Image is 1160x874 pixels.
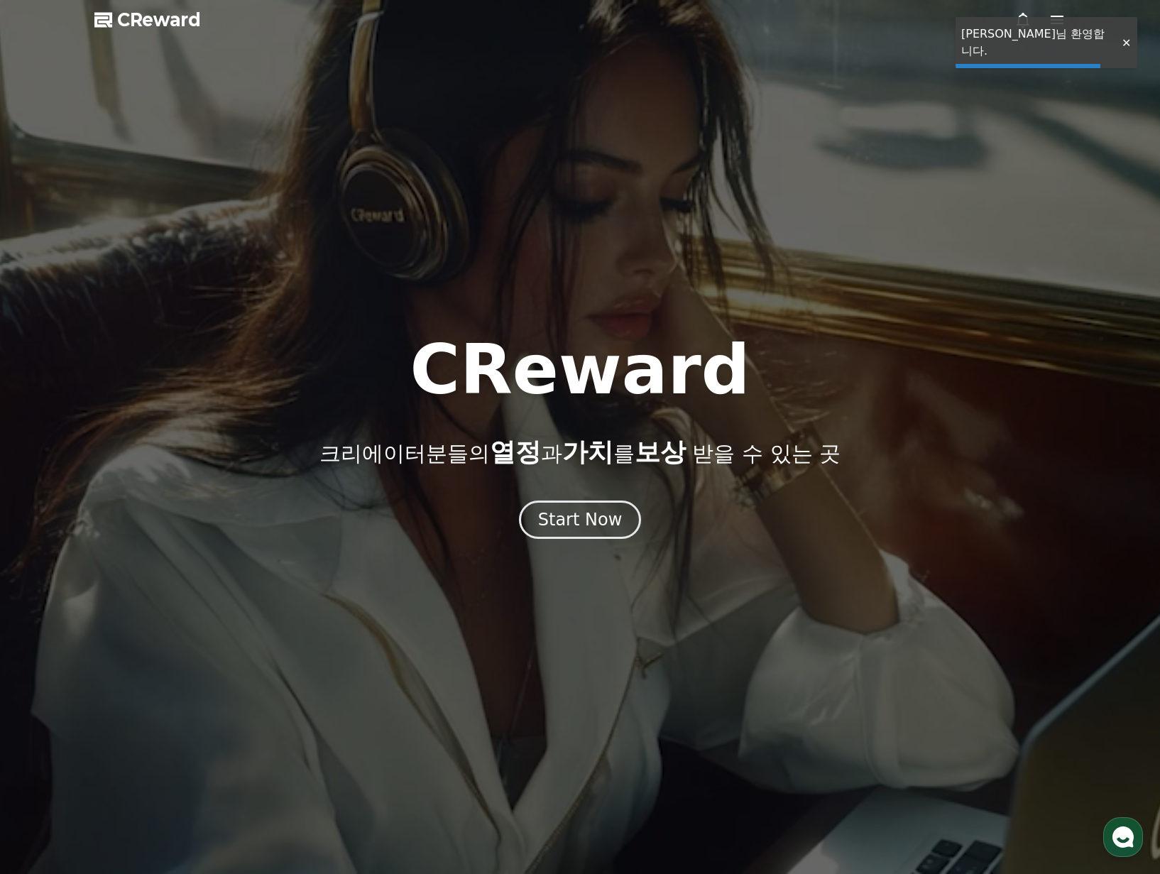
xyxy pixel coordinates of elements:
h1: CReward [410,336,750,404]
p: 크리에이터분들의 과 를 받을 수 있는 곳 [319,438,841,466]
button: Start Now [519,501,642,539]
a: Start Now [519,515,642,528]
span: 보상 [635,437,686,466]
div: Start Now [538,508,623,531]
a: CReward [94,9,201,31]
span: 가치 [562,437,613,466]
span: CReward [117,9,201,31]
span: 열정 [490,437,541,466]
